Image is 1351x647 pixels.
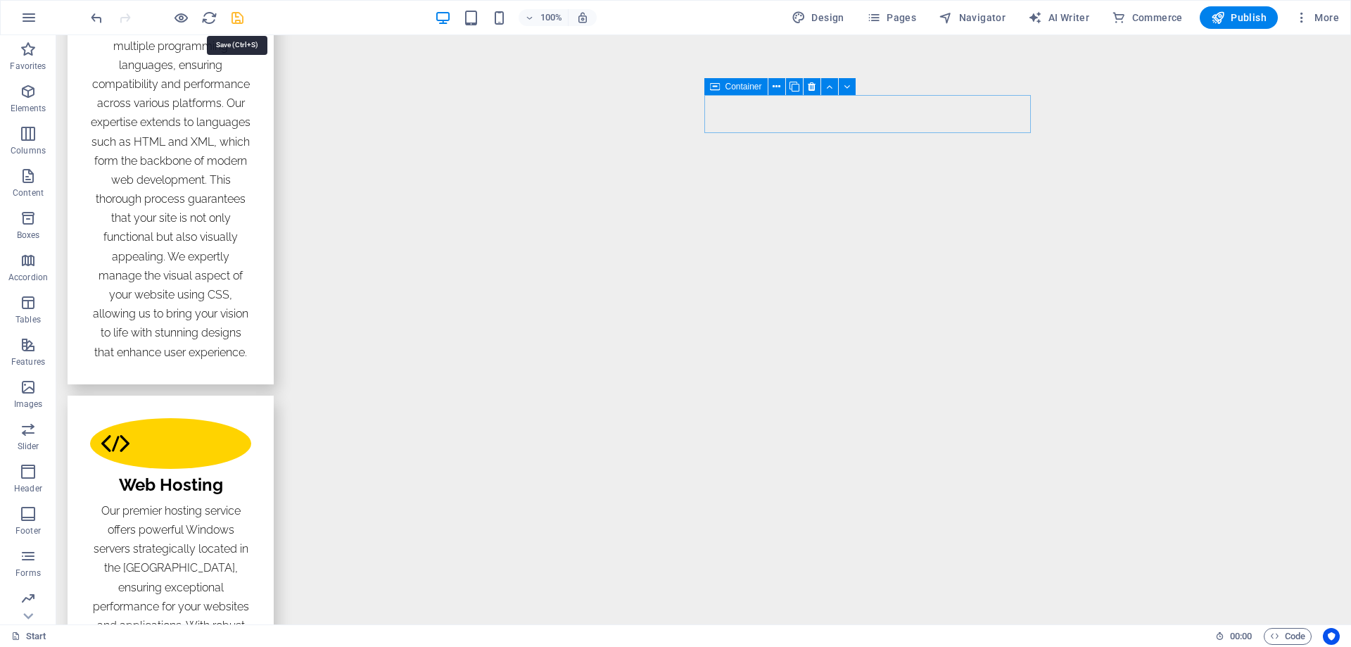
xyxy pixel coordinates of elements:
span: More [1295,11,1339,25]
span: Code [1270,628,1305,645]
p: Columns [11,145,46,156]
p: Forms [15,567,41,579]
i: Undo: Change link (Ctrl+Z) [89,10,105,26]
button: Navigator [933,6,1011,29]
button: Click here to leave preview mode and continue editing [172,9,189,26]
button: Design [786,6,850,29]
h6: Session time [1215,628,1252,645]
i: On resize automatically adjust zoom level to fit chosen device. [576,11,589,24]
p: Favorites [10,61,46,72]
span: AI Writer [1028,11,1089,25]
button: Usercentrics [1323,628,1340,645]
button: More [1289,6,1345,29]
p: Footer [15,525,41,536]
span: Navigator [939,11,1006,25]
button: AI Writer [1022,6,1095,29]
h6: 100% [540,9,562,26]
div: Design (Ctrl+Alt+Y) [786,6,850,29]
button: save [229,9,246,26]
button: Code [1264,628,1312,645]
span: Pages [867,11,916,25]
button: Commerce [1106,6,1188,29]
button: reload [201,9,217,26]
a: Click to cancel selection. Double-click to open Pages [11,628,46,645]
p: Boxes [17,230,40,241]
span: Publish [1211,11,1267,25]
p: Header [14,483,42,494]
span: Commerce [1112,11,1183,25]
p: Slider [18,441,39,452]
p: Images [14,398,43,410]
i: Reload page [201,10,217,26]
span: Container [725,82,762,91]
button: Publish [1200,6,1278,29]
button: undo [88,9,105,26]
span: Design [792,11,844,25]
p: Tables [15,314,41,325]
p: Accordion [8,272,48,283]
button: Pages [861,6,922,29]
span: 00 00 [1230,628,1252,645]
p: Elements [11,103,46,114]
p: Content [13,187,44,199]
span: : [1240,631,1242,641]
button: 100% [519,9,569,26]
p: Features [11,356,45,368]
